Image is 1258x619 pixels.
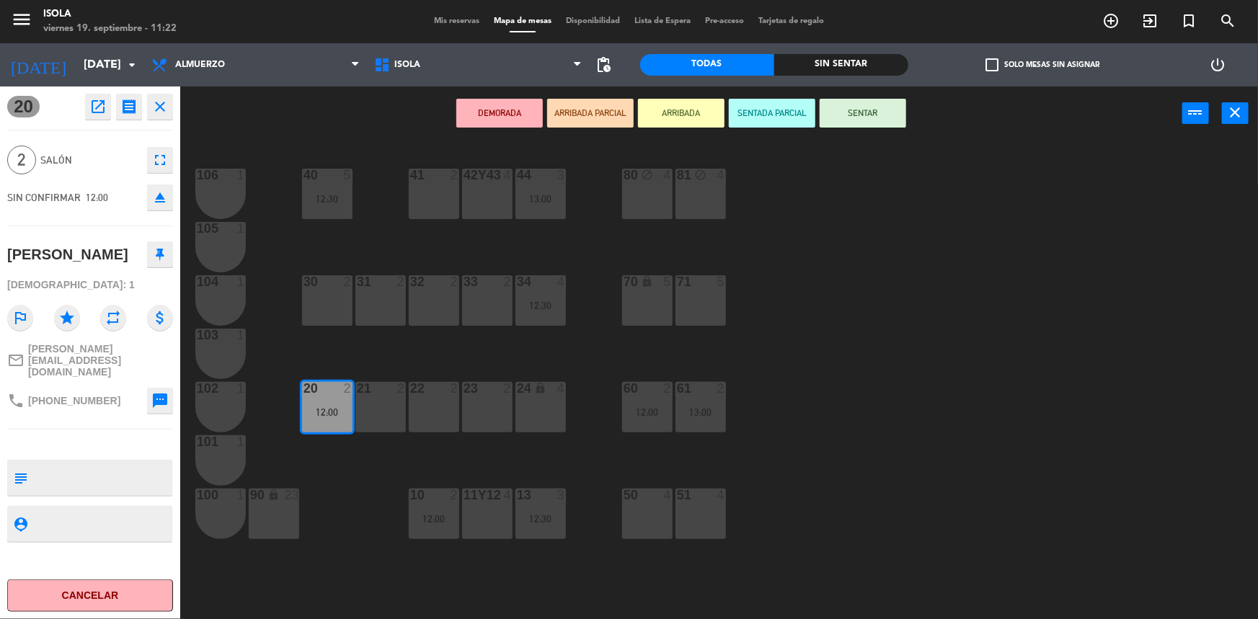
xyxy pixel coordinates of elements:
div: 1 [237,222,246,235]
div: 90 [250,489,251,502]
div: 23 [285,489,299,502]
i: power_input [1187,104,1205,121]
i: star [54,305,80,331]
div: 13:00 [515,194,566,204]
i: search [1219,12,1236,30]
i: phone [7,392,25,409]
div: 2 [344,275,353,288]
div: 5 [664,275,673,288]
div: 1 [237,382,246,395]
div: 1 [237,435,246,448]
span: Pre-acceso [698,17,751,25]
i: eject [151,189,169,206]
div: 13:00 [675,407,726,417]
i: add_circle_outline [1102,12,1120,30]
button: receipt [116,94,142,120]
div: Sin sentar [774,54,908,76]
div: 4 [557,275,566,288]
span: Mapa de mesas [487,17,559,25]
div: 4 [664,489,673,502]
div: 71 [677,275,678,288]
span: Disponibilidad [559,17,627,25]
div: 12:30 [515,300,566,311]
div: 44 [517,169,518,182]
span: 2 [7,146,36,174]
i: person_pin [12,516,28,532]
i: power_settings_new [1209,56,1226,74]
button: SENTAR [820,99,906,128]
i: repeat [100,305,126,331]
div: 2 [397,382,406,395]
div: 2 [451,489,459,502]
span: pending_actions [595,56,613,74]
div: 81 [677,169,678,182]
div: [DEMOGRAPHIC_DATA]: 1 [7,272,173,298]
div: 4 [664,169,673,182]
i: lock [267,489,280,501]
div: Isola [43,7,177,22]
div: 2 [451,169,459,182]
div: viernes 19. septiembre - 11:22 [43,22,177,36]
button: menu [11,9,32,35]
i: turned_in_not [1180,12,1197,30]
div: 2 [664,382,673,395]
div: 41 [410,169,411,182]
button: close [1222,102,1249,124]
span: Isola [394,60,420,70]
div: 24 [517,382,518,395]
button: eject [147,184,173,210]
button: open_in_new [85,94,111,120]
div: 2 [397,275,406,288]
div: 10 [410,489,411,502]
button: ARRIBADA PARCIAL [547,99,634,128]
div: 12:30 [302,194,353,204]
div: 4 [717,169,726,182]
button: ARRIBADA [638,99,725,128]
i: arrow_drop_down [123,56,141,74]
div: 34 [517,275,518,288]
div: 5 [344,169,353,182]
div: 102 [197,382,198,395]
div: 13 [517,489,518,502]
div: 2 [717,382,726,395]
div: 61 [677,382,678,395]
div: 12:30 [515,514,566,524]
i: outlined_flag [7,305,33,331]
button: power_input [1182,102,1209,124]
div: 22 [410,382,411,395]
span: Tarjetas de regalo [751,17,831,25]
div: 30 [304,275,304,288]
div: 100 [197,489,198,502]
div: 20 [304,382,304,395]
span: [PHONE_NUMBER] [28,395,120,406]
i: receipt [120,98,138,115]
button: close [147,94,173,120]
div: 3 [557,489,566,502]
i: block [694,169,706,181]
span: SIN CONFIRMAR [7,192,81,203]
div: 31 [357,275,358,288]
i: close [151,98,169,115]
button: SENTADA PARCIAL [729,99,815,128]
div: 2 [451,382,459,395]
span: check_box_outline_blank [986,58,999,71]
div: 2 [451,275,459,288]
div: 2 [504,382,513,395]
div: 5 [717,275,726,288]
label: Solo mesas sin asignar [986,58,1100,71]
i: attach_money [147,305,173,331]
div: 12:00 [302,407,353,417]
div: 106 [197,169,198,182]
i: close [1227,104,1244,121]
div: 103 [197,329,198,342]
div: 1 [237,275,246,288]
a: mail_outline[PERSON_NAME][EMAIL_ADDRESS][DOMAIN_NAME] [7,343,173,378]
span: Mis reservas [427,17,487,25]
div: 4 [504,169,513,182]
i: lock [534,382,546,394]
i: menu [11,9,32,30]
